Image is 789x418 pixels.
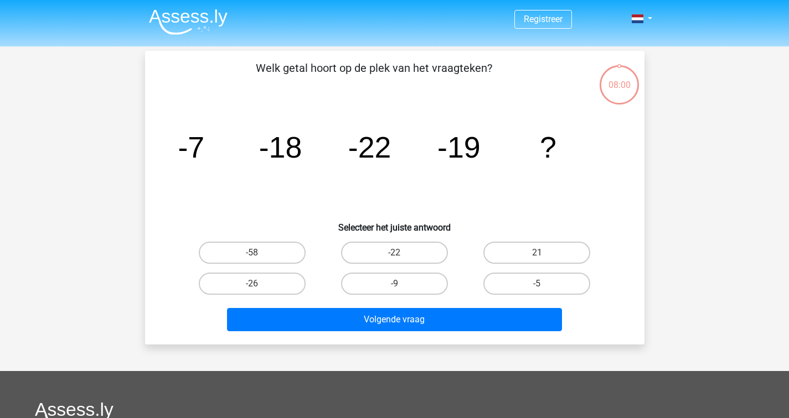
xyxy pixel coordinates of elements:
[227,308,562,331] button: Volgende vraag
[348,130,391,164] tspan: -22
[524,14,563,24] a: Registreer
[483,273,590,295] label: -5
[341,242,448,264] label: -22
[599,64,640,92] div: 08:00
[341,273,448,295] label: -9
[199,242,306,264] label: -58
[178,130,204,164] tspan: -7
[163,213,627,233] h6: Selecteer het juiste antwoord
[163,60,585,93] p: Welk getal hoort op de plek van het vraagteken?
[149,9,228,35] img: Assessly
[483,242,590,264] label: 21
[437,130,481,164] tspan: -19
[199,273,306,295] label: -26
[540,130,556,164] tspan: ?
[259,130,302,164] tspan: -18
